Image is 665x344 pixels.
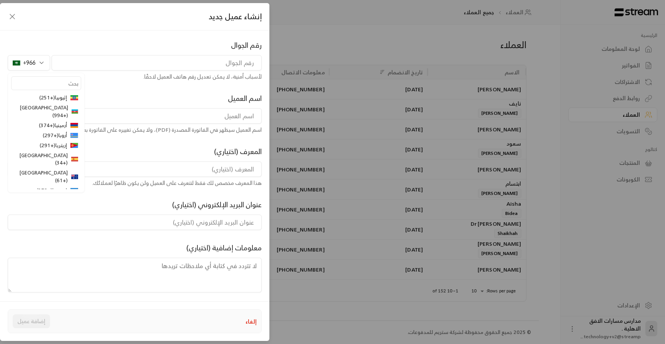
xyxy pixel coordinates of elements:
li: إستونيا ( +372 ) [11,185,81,195]
li: أروبا ( +297 ) [11,130,81,140]
li: [GEOGRAPHIC_DATA] ( +994 ) [11,103,81,121]
li: إريتريا ( +291 ) [11,140,81,150]
label: اسم العميل [228,93,262,104]
label: المعرف (اختياري) [214,146,262,157]
input: رقم الجوال [52,55,262,70]
input: بحث [11,76,81,90]
label: رقم الجوال [231,40,262,50]
span: إنشاء عميل جديد [209,11,262,22]
label: معلومات إضافية (اختياري) [186,242,262,253]
li: إثيوبيا ( +251 ) [11,93,81,103]
div: +966 [8,55,50,70]
div: اسم العميل سيظهر في الفاتورة المصدرة (PDF)، ولا يمكن تغييره على الفاتورة بعد اتمام الدفع. [8,126,262,134]
li: [GEOGRAPHIC_DATA] ( +61 ) [11,168,81,186]
label: عنوان البريد الإلكتروني (اختياري) [172,199,262,210]
li: [GEOGRAPHIC_DATA] ( +34 ) [11,150,81,168]
button: إلغاء [246,317,257,326]
input: اسم العميل [8,108,262,124]
div: لأسباب أمنية، لا يمكن تعديل رقم هاتف العميل لاحقًا. [8,73,262,81]
input: المعرف (اختياري) [8,161,262,177]
li: أرمينيا ( +374 ) [11,120,81,130]
div: هذا المعرف مخصص لك فقط لتتعرف على العميل ولن يكون ظاهرًا لعملائك. [8,179,262,187]
input: عنوان البريد الإلكتروني (اختياري) [8,215,262,230]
